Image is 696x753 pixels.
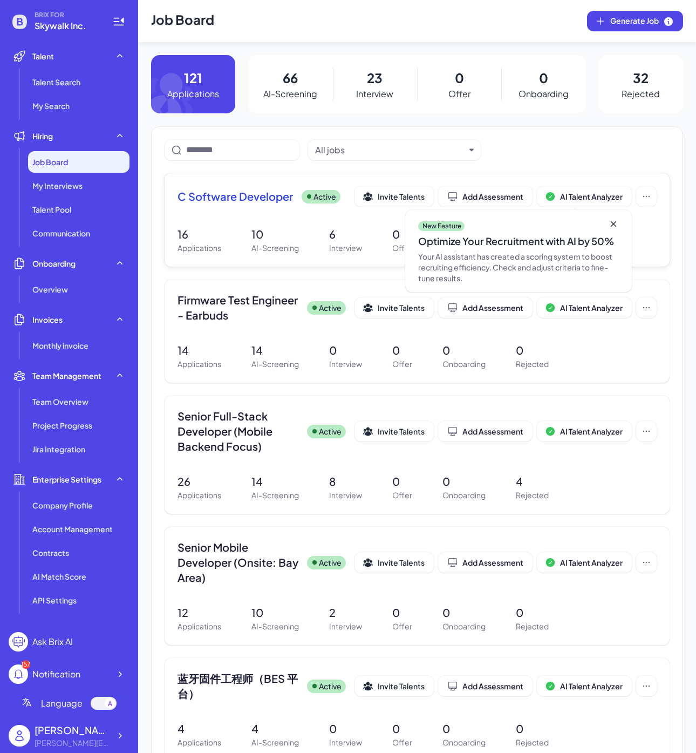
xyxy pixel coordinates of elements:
div: 157 [22,660,30,669]
button: AI Talent Analyzer [537,421,632,442]
p: 0 [516,721,549,737]
span: Enterprise Settings [32,474,101,485]
span: Invite Talents [378,192,425,201]
p: Rejected [622,87,660,100]
p: Active [319,557,342,568]
span: Job Board [32,157,68,167]
span: AI Talent Analyzer [560,192,623,201]
p: Rejected [516,490,549,501]
p: Onboarding [442,737,486,748]
span: Invite Talents [378,426,425,436]
p: Onboarding [442,621,486,632]
span: Jira Integration [32,444,85,454]
p: Applications [178,490,221,501]
p: 0 [392,342,412,358]
span: Talent [32,51,54,62]
p: Interview [329,490,362,501]
p: 4 [178,721,221,737]
p: Applications [178,737,221,748]
span: Project Progress [32,420,92,431]
p: Onboarding [442,358,486,370]
span: Firmware Test Engineer - Earbuds [178,293,298,323]
div: Optimize Your Recruitment with AI by 50% [418,234,619,249]
p: 0 [516,342,549,358]
span: Company Profile [32,500,93,511]
span: My Search [32,100,70,111]
p: 0 [442,342,486,358]
p: 12 [178,605,221,621]
p: Applications [178,621,221,632]
button: AI Talent Analyzer [537,297,632,318]
span: C Software Developer [178,189,293,204]
div: Notification [32,668,80,681]
span: AI Match Score [32,571,86,582]
button: Invite Talents [354,421,434,442]
div: Add Assessment [447,426,523,437]
span: Team Overview [32,396,88,407]
button: Invite Talents [354,297,434,318]
button: Add Assessment [438,552,533,573]
button: Add Assessment [438,421,533,442]
p: AI-Screening [251,737,299,748]
div: Your AI assistant has created a scoring system to boost recruiting efficiency. Check and adjust c... [418,251,619,283]
p: Rejected [516,737,549,748]
p: 2 [329,605,362,621]
p: AI-Screening [251,490,299,501]
p: 0 [392,226,412,242]
span: Skywalk Inc. [35,19,99,32]
button: AI Talent Analyzer [537,186,632,207]
p: Onboarding [518,87,569,100]
button: AI Talent Analyzer [537,676,632,696]
div: Ask Brix AI [32,635,73,648]
p: 4 [516,473,549,490]
p: AI-Screening [251,358,299,370]
p: Interview [329,621,362,632]
span: Onboarding [32,258,76,269]
div: Add Assessment [447,557,523,568]
span: BRIX FOR [35,11,99,19]
span: Communication [32,228,90,239]
p: 66 [283,68,298,87]
span: AI Talent Analyzer [560,303,623,313]
p: Applications [178,358,221,370]
p: AI-Screening [263,87,317,100]
span: Contracts [32,547,69,558]
button: Add Assessment [438,676,533,696]
div: Add Assessment [447,302,523,313]
button: Invite Talents [354,552,434,573]
p: Rejected [516,358,549,370]
span: Invoices [32,314,63,325]
button: Generate Job [587,11,683,31]
p: Active [319,302,342,314]
p: Onboarding [442,490,486,501]
p: Active [319,426,342,437]
p: 0 [392,473,412,490]
button: All jobs [315,144,465,157]
span: AI Talent Analyzer [560,558,623,567]
span: Overview [32,284,68,295]
p: 14 [251,473,299,490]
button: Add Assessment [438,186,533,207]
p: Rejected [516,621,549,632]
span: AI Talent Analyzer [560,681,623,691]
p: 10 [251,605,299,621]
span: Monthly invoice [32,340,88,351]
div: jackie@skywalk.ai [35,737,110,749]
p: 8 [329,473,362,490]
div: Jackie [35,723,110,737]
p: 0 [516,605,549,621]
p: Interview [329,242,362,254]
span: Invite Talents [378,558,425,567]
p: 0 [329,721,362,737]
img: user_logo.png [9,725,30,747]
p: New Feature [422,222,461,230]
p: 0 [539,68,548,87]
p: 16 [178,226,221,242]
p: AI-Screening [251,242,299,254]
p: Offer [392,621,412,632]
p: 14 [251,342,299,358]
p: 4 [251,721,299,737]
button: Add Assessment [438,297,533,318]
span: Account Management [32,524,113,534]
span: Senior Full-Stack Developer (Mobile Backend Focus) [178,409,298,454]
